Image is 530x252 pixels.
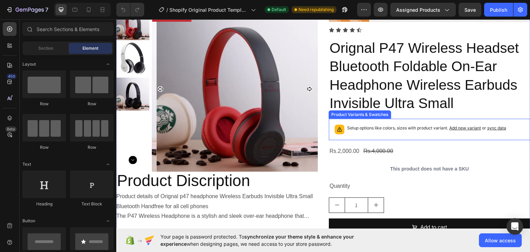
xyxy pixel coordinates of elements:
span: Your page is password protected. To when designing pages, we need access to your store password. [160,233,381,248]
div: Row [22,101,66,107]
span: Section [38,45,53,51]
span: Add new variant [333,106,365,111]
div: Add to cart [304,203,331,213]
button: Carousel Next Arrow [12,137,21,145]
input: quantity [228,178,252,193]
button: Allow access [479,233,522,247]
span: Layout [22,61,36,67]
span: Need republishing [298,7,334,13]
button: Add to cart [213,199,414,217]
span: Button [22,218,35,224]
div: Product Variants & Swatches [214,92,274,98]
button: decrement [213,178,228,193]
span: Toggle open [102,159,114,170]
span: Save [464,7,476,13]
iframe: Design area [116,19,530,229]
span: Toggle open [102,59,114,70]
span: Allow access [485,237,516,244]
span: Shopify Original Product Template [169,6,248,13]
button: Carousel Next Arrow [190,67,196,72]
div: Quantity [213,161,414,173]
h2: Orignal P47 Wireless Headset Bluetooth Foldable On-Ear Headphone Wireless Earbuds Invisible Ultra... [213,19,414,94]
span: or [365,106,390,111]
p: Setup options like colors, sizes with product variant. [231,105,390,112]
div: Rs.4,000.00 [246,126,277,138]
div: Text Block [70,201,114,207]
span: Default [272,7,286,13]
div: Row [22,144,66,151]
span: / [166,6,168,13]
div: 450 [7,74,17,79]
button: Publish [484,3,513,17]
button: Save [459,3,481,17]
div: Undo/Redo [116,3,144,17]
div: Publish [490,6,507,13]
span: sync data [371,106,390,111]
span: synchronize your theme style & enhance your experience [160,234,354,247]
button: 7 [3,3,51,17]
button: Assigned Products [390,3,456,17]
span: Element [82,45,98,51]
div: Beta [5,126,17,132]
div: Row [70,144,114,151]
div: Rs.2,000.00 [213,126,244,138]
span: Text [22,161,31,167]
div: Row [70,101,114,107]
span: Toggle open [102,215,114,226]
p: This product does not have a SKU [213,143,414,156]
span: Assigned Products [396,6,440,13]
button: increment [252,178,267,193]
div: Open Intercom Messenger [507,218,523,235]
div: Heading [22,201,66,207]
input: Search Sections & Elements [22,22,114,36]
p: 7 [45,6,48,14]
